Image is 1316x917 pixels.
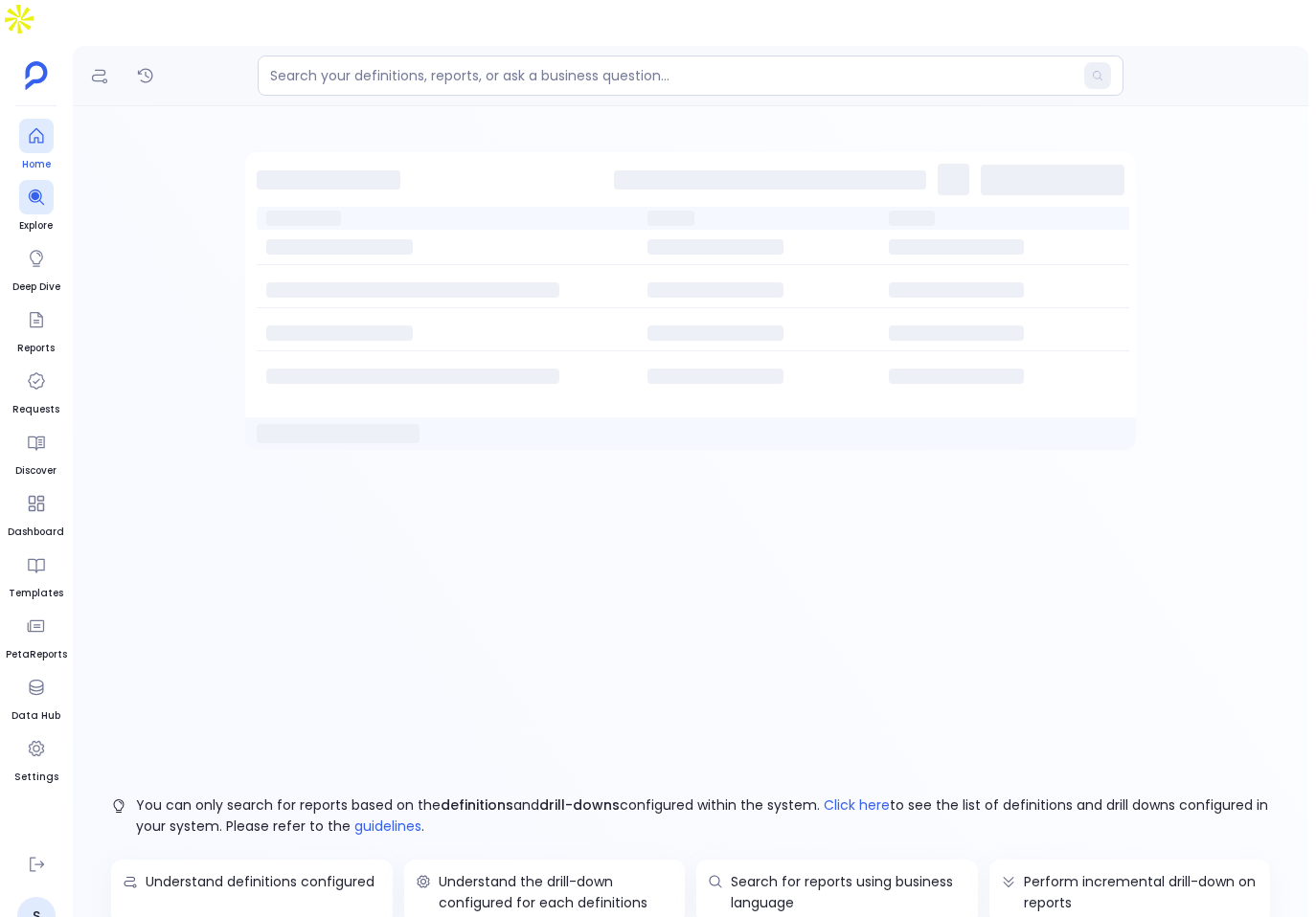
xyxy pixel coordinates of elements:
[824,794,890,816] span: Click here
[11,670,60,724] a: Data Hub
[146,871,381,892] p: Understand definitions configured
[11,708,60,724] span: Data Hub
[15,425,57,479] a: Discover
[9,548,63,601] a: Templates
[19,180,54,234] a: Explore
[19,157,54,172] span: Home
[136,794,1270,837] p: You can only search for reports based on the and configured within the system. to see the list of...
[19,119,54,172] a: Home
[441,795,513,815] span: definitions
[8,525,64,540] span: Dashboard
[731,871,966,913] p: Search for reports using business language
[1024,871,1259,913] p: Perform incremental drill-down on reports
[14,770,58,785] span: Settings
[8,486,64,540] a: Dashboard
[6,609,67,662] a: PetaReports
[12,402,59,417] span: Requests
[12,280,60,295] span: Deep Dive
[130,60,161,91] button: Reports History
[17,302,55,356] a: Reports
[15,463,57,479] span: Discover
[439,871,674,913] p: Understand the drill-down configured for each definitions
[19,218,54,234] span: Explore
[25,61,48,90] img: petavue logo
[84,60,115,91] button: Definitions
[270,66,1072,85] input: Search your definitions, reports, or ask a business question...
[539,795,620,815] span: drill-downs
[12,241,60,295] a: Deep Dive
[12,364,59,417] a: Requests
[14,731,58,785] a: Settings
[9,586,63,601] span: Templates
[6,647,67,662] span: PetaReports
[17,341,55,356] span: Reports
[354,816,421,836] a: guidelines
